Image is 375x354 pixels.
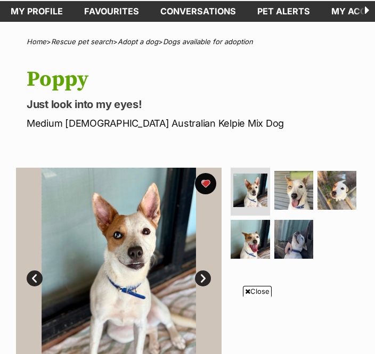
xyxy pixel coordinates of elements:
[247,1,321,22] a: Pet alerts
[195,270,211,286] a: Next
[163,37,253,46] a: Dogs available for adoption
[27,270,43,286] a: Prev
[51,37,113,46] a: Rescue pet search
[118,37,158,46] a: Adopt a dog
[195,173,216,194] button: favourite
[274,220,313,259] img: Photo of Poppy
[27,97,359,112] p: Just look into my eyes!
[317,171,356,210] img: Photo of Poppy
[243,286,272,297] span: Close
[27,67,359,92] h1: Poppy
[233,174,267,207] img: Photo of Poppy
[274,171,313,210] img: Photo of Poppy
[231,220,270,259] img: Photo of Poppy
[150,1,247,22] a: conversations
[27,116,359,130] p: Medium [DEMOGRAPHIC_DATA] Australian Kelpie Mix Dog
[27,37,46,46] a: Home
[74,1,150,22] a: Favourites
